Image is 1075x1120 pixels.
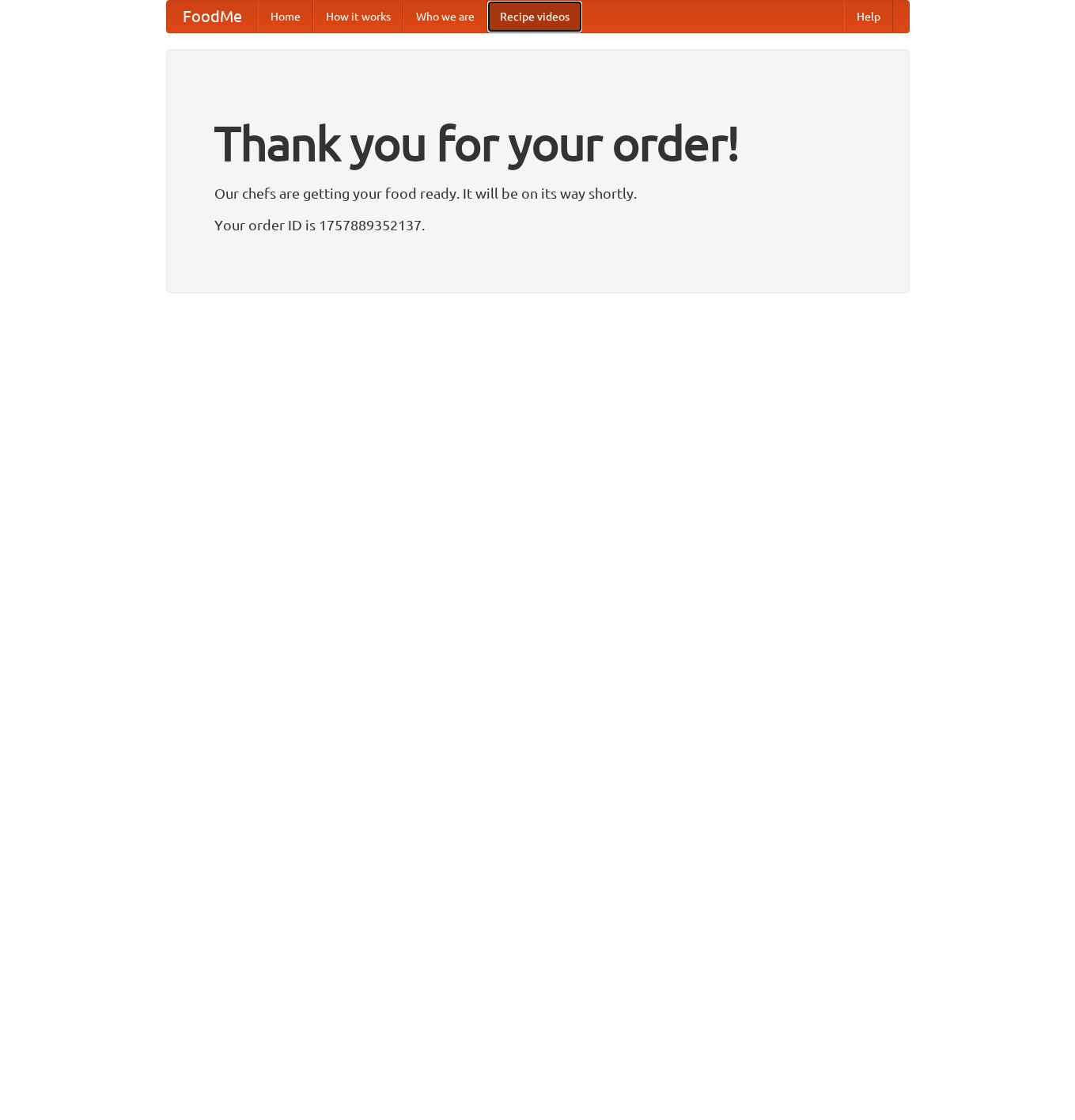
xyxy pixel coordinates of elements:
[258,1,313,32] a: Home
[214,105,861,181] h1: Thank you for your order!
[214,213,861,237] p: Your order ID is 1757889352137.
[313,1,403,32] a: How it works
[487,1,582,32] a: Recipe videos
[214,181,861,205] p: Our chefs are getting your food ready. It will be on its way shortly.
[403,1,487,32] a: Who we are
[844,1,893,32] a: Help
[167,1,258,32] a: FoodMe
